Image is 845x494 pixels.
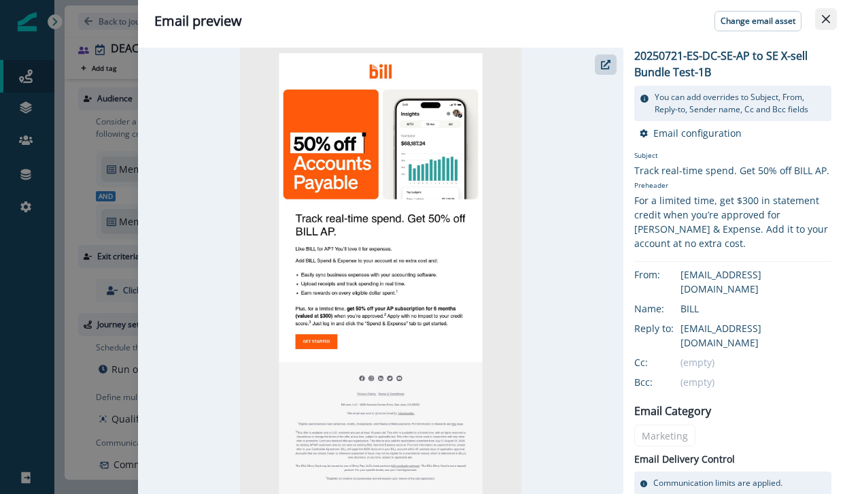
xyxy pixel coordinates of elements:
[240,48,522,494] img: email asset unavailable
[815,8,837,30] button: Close
[721,16,795,26] p: Change email asset
[634,375,702,389] div: Bcc:
[634,355,702,369] div: Cc:
[680,301,831,316] div: BILL
[634,301,702,316] div: Name:
[634,321,702,335] div: Reply to:
[653,127,742,139] p: Email configuration
[634,163,831,178] div: Track real-time spend. Get 50% off BILL AP.
[634,267,702,282] div: From:
[640,127,742,139] button: Email configuration
[714,11,801,31] button: Change email asset
[653,477,782,489] p: Communication limits are applied.
[634,178,831,193] p: Preheader
[634,452,735,466] p: Email Delivery Control
[634,403,711,419] p: Email Category
[680,375,831,389] div: (empty)
[634,150,831,163] p: Subject
[680,321,831,350] div: [EMAIL_ADDRESS][DOMAIN_NAME]
[655,91,826,116] p: You can add overrides to Subject, From, Reply-to, Sender name, Cc and Bcc fields
[154,11,829,31] div: Email preview
[634,48,831,80] p: 20250721-ES-DC-SE-AP to SE X-sell Bundle Test-1B
[680,267,831,296] div: [EMAIL_ADDRESS][DOMAIN_NAME]
[634,193,831,250] div: For a limited time, get $300 in statement credit when you’re approved for [PERSON_NAME] & Expense...
[680,355,831,369] div: (empty)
